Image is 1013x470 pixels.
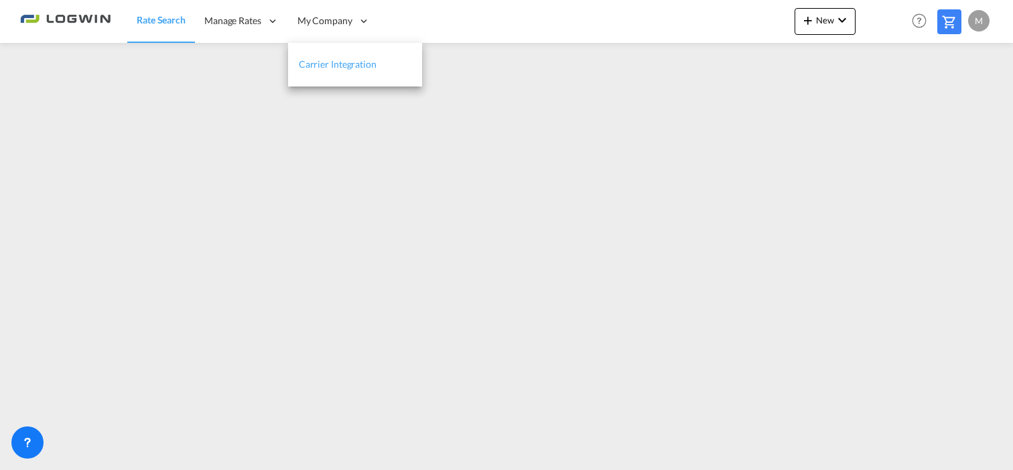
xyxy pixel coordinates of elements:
div: M [968,10,990,32]
button: icon-plus 400-fgNewicon-chevron-down [795,8,856,35]
img: 2761ae10d95411efa20a1f5e0282d2d7.png [20,6,111,36]
span: Carrier Integration [299,58,377,70]
span: Rate Search [137,14,186,25]
md-icon: icon-chevron-down [834,12,850,28]
span: New [800,15,850,25]
span: Manage Rates [204,14,261,27]
a: Carrier Integration [288,43,422,86]
span: My Company [297,14,352,27]
span: Help [908,9,931,32]
md-icon: icon-plus 400-fg [800,12,816,28]
div: Help [908,9,937,34]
